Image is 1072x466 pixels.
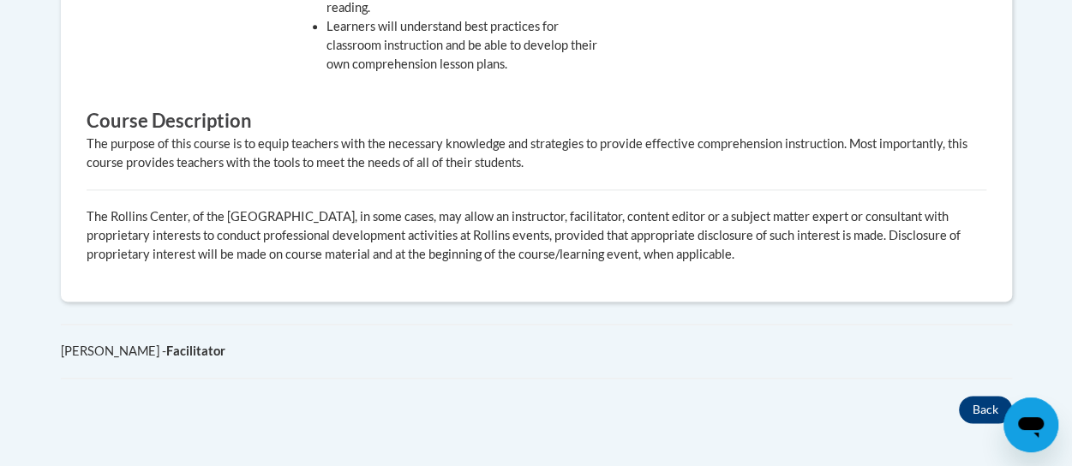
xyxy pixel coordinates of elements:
li: Learners will understand best practices for classroom instruction and be able to develop their ow... [326,17,614,74]
b: Facilitator [166,344,225,358]
div: [PERSON_NAME] - [61,342,1012,361]
div: The purpose of this course is to equip teachers with the necessary knowledge and strategies to pr... [87,134,986,172]
button: Back [959,396,1012,423]
p: The Rollins Center, of the [GEOGRAPHIC_DATA], in some cases, may allow an instructor, facilitator... [87,207,986,264]
h3: Course Description [87,108,986,134]
iframe: Button to launch messaging window [1003,397,1058,452]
